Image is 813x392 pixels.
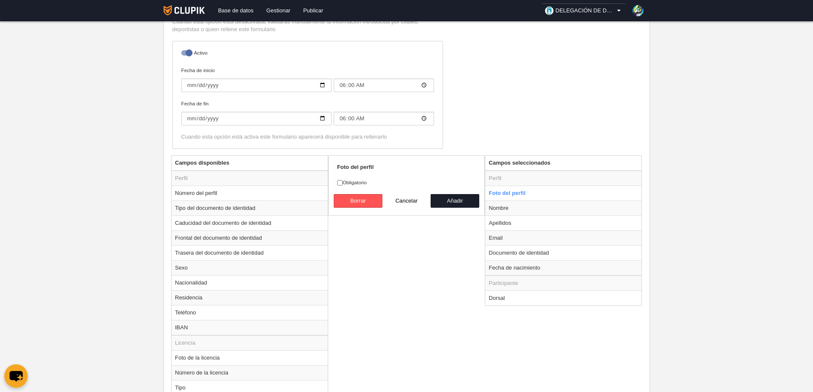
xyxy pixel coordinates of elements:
[172,350,328,365] td: Foto de la licencia
[334,78,434,92] input: Fecha de inicio
[181,112,332,125] input: Fecha de fin
[172,365,328,380] td: Número de la licencia
[172,275,328,290] td: Nacionalidad
[556,6,615,15] span: DELEGACIÓN DE DEPORTES AYUNTAMIENTO DE [GEOGRAPHIC_DATA]
[485,215,641,230] td: Apellidos
[485,230,641,245] td: Email
[431,194,479,208] button: Añadir
[181,100,434,125] label: Fecha de fin
[172,156,328,171] th: Campos disponibles
[172,186,328,200] td: Número del perfil
[181,78,332,92] input: Fecha de inicio
[485,290,641,305] td: Dorsal
[337,164,374,170] strong: Foto del perfil
[485,276,641,291] td: Participante
[542,3,626,18] a: DELEGACIÓN DE DEPORTES AYUNTAMIENTO DE [GEOGRAPHIC_DATA]
[172,215,328,230] td: Caducidad del documento de identidad
[485,200,641,215] td: Nombre
[382,194,431,208] button: Cancelar
[172,18,443,33] p: Cuando esta opción está desactivada, validarás manualmente la información introducida por clubes,...
[485,156,641,171] th: Campos seleccionados
[337,180,343,186] input: Obligatorio
[4,364,28,388] button: chat-button
[172,200,328,215] td: Tipo del documento de identidad
[172,335,328,351] td: Licencia
[172,260,328,275] td: Sexo
[172,305,328,320] td: Teléfono
[485,245,641,260] td: Documento de identidad
[545,6,554,15] img: OaW5YbJxXZzo.30x30.jpg
[334,194,382,208] button: Borrar
[181,133,434,141] div: Cuando esta opción está activa este formulario aparecerá disponible para rellenarlo
[485,260,641,276] td: Fecha de nacimiento
[172,230,328,245] td: Frontal del documento de identidad
[172,290,328,305] td: Residencia
[181,67,434,92] label: Fecha de inicio
[172,320,328,335] td: IBAN
[334,112,434,125] input: Fecha de fin
[485,186,641,200] td: Foto del perfil
[485,171,641,186] td: Perfil
[181,49,434,59] label: Activo
[337,179,476,186] label: Obligatorio
[163,5,205,15] img: Clupik
[172,245,328,260] td: Trasera del documento de identidad
[172,171,328,186] td: Perfil
[632,5,644,16] img: 78ZWLbJKXIvUIDVCcvBskCy1.30x30.jpg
